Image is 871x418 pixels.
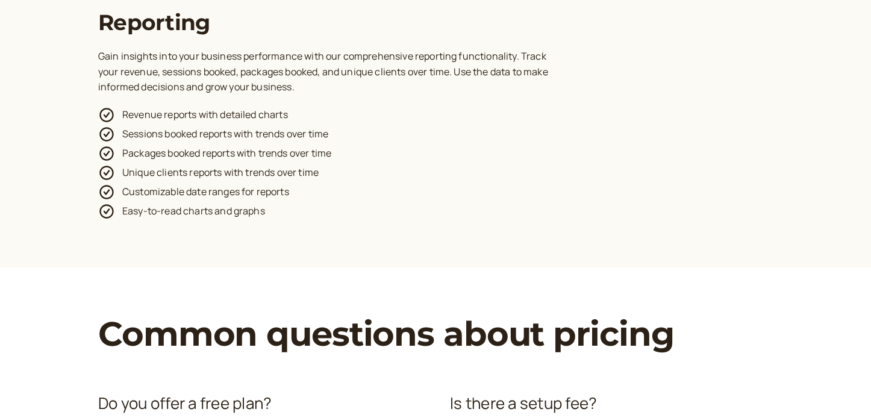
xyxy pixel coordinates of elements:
[98,49,568,96] p: Gain insights into your business performance with our comprehensive reporting functionality. Trac...
[98,124,773,143] li: Sessions booked reports with trends over time
[98,182,773,201] li: Customizable date ranges for reports
[98,316,773,353] h1: Common questions about pricing
[98,10,773,36] h2: Reporting
[98,201,773,220] li: Easy-to-read charts and graphs
[98,391,272,416] h2: Do you offer a free plan?
[811,360,871,418] iframe: Chat Widget
[98,163,773,182] li: Unique clients reports with trends over time
[98,143,773,163] li: Packages booked reports with trends over time
[450,391,597,416] h2: Is there a setup fee?
[98,105,773,124] li: Revenue reports with detailed charts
